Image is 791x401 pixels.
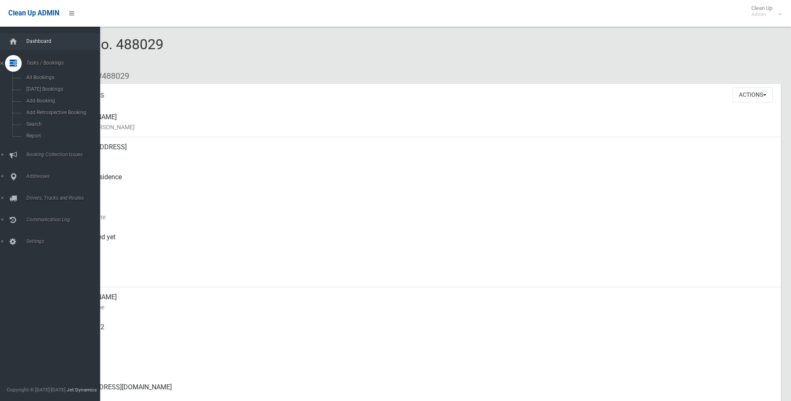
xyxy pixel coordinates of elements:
small: Address [67,152,774,162]
span: Drivers, Trucks and Routes [24,195,106,201]
div: [DATE] [67,197,774,227]
span: Report [24,133,99,139]
div: Front of Residence [67,167,774,197]
span: Communication Log [24,217,106,223]
span: Addresses [24,173,106,179]
span: Settings [24,238,106,244]
span: Add Retrospective Booking [24,110,99,115]
span: Clean Up [747,5,781,18]
small: Name of [PERSON_NAME] [67,122,774,132]
span: Tasks / Bookings [24,60,106,66]
div: Not collected yet [67,227,774,257]
small: Admin [751,11,772,18]
div: None given [67,347,774,377]
strong: Jet Dynamics [67,387,97,393]
small: Collection Date [67,212,774,222]
button: Actions [733,87,773,103]
div: 0432271872 [67,317,774,347]
span: Clean Up ADMIN [8,9,59,17]
span: [DATE] Bookings [24,86,99,92]
span: Add Booking [24,98,99,104]
span: Dashboard [24,38,106,44]
small: Mobile [67,332,774,342]
small: Zone [67,272,774,282]
div: [PERSON_NAME] [67,287,774,317]
span: Search [24,121,99,127]
span: All Bookings [24,75,99,80]
small: Pickup Point [67,182,774,192]
div: [DATE] [67,257,774,287]
div: [STREET_ADDRESS] [67,137,774,167]
li: #488029 [91,68,129,84]
span: Booking No. 488029 [37,36,163,68]
small: Landline [67,362,774,372]
small: Collected At [67,242,774,252]
div: [PERSON_NAME] [67,107,774,137]
span: Booking Collection Issues [24,152,106,158]
span: Copyright © [DATE]-[DATE] [7,387,65,393]
small: Contact Name [67,302,774,312]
